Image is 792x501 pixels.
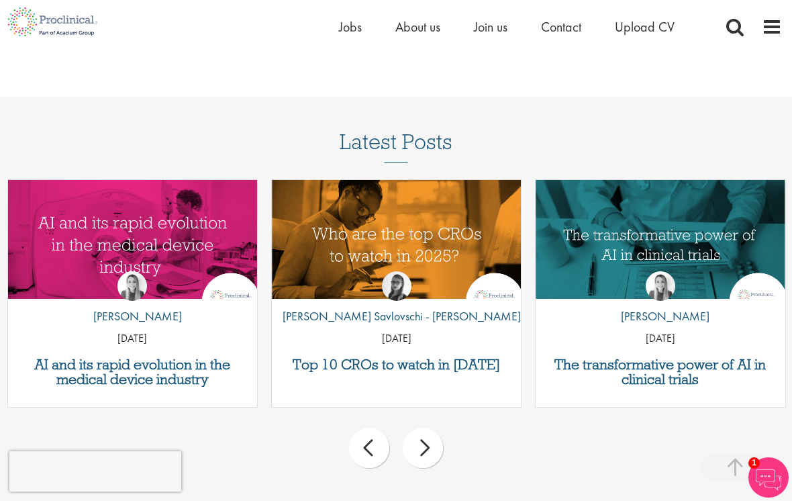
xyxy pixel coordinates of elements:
a: AI and its rapid evolution in the medical device industry [15,357,250,387]
img: Hannah Burke [646,271,675,301]
img: Chatbot [748,457,789,498]
a: Link to a post [536,180,785,299]
p: [PERSON_NAME] [611,308,709,325]
a: Join us [474,18,507,36]
p: [PERSON_NAME] Savlovschi - [PERSON_NAME] [273,308,521,325]
a: Jobs [339,18,362,36]
img: Hannah Burke [117,271,147,301]
div: prev [349,428,389,468]
img: Top 10 CROs 2025 | Proclinical [272,180,521,310]
p: [PERSON_NAME] [83,308,182,325]
a: About us [395,18,440,36]
span: 1 [748,457,760,469]
a: The transformative power of AI in clinical trials [542,357,778,387]
p: [DATE] [8,331,257,347]
a: Link to a post [272,180,521,299]
a: Hannah Burke [PERSON_NAME] [83,271,182,332]
a: Theodora Savlovschi - Wicks [PERSON_NAME] Savlovschi - [PERSON_NAME] [273,271,521,332]
img: The Transformative Power of AI in Clinical Trials | Proclinical [536,180,785,310]
div: next [403,428,443,468]
a: Contact [541,18,581,36]
p: [DATE] [272,331,521,347]
img: AI and Its Impact on the Medical Device Industry | Proclinical [8,180,257,310]
a: Link to a post [8,180,257,299]
a: Top 10 CROs to watch in [DATE] [279,357,514,372]
a: Hannah Burke [PERSON_NAME] [611,271,709,332]
a: Upload CV [615,18,675,36]
img: Theodora Savlovschi - Wicks [382,271,411,301]
h3: Latest Posts [340,130,452,163]
p: [DATE] [536,331,785,347]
